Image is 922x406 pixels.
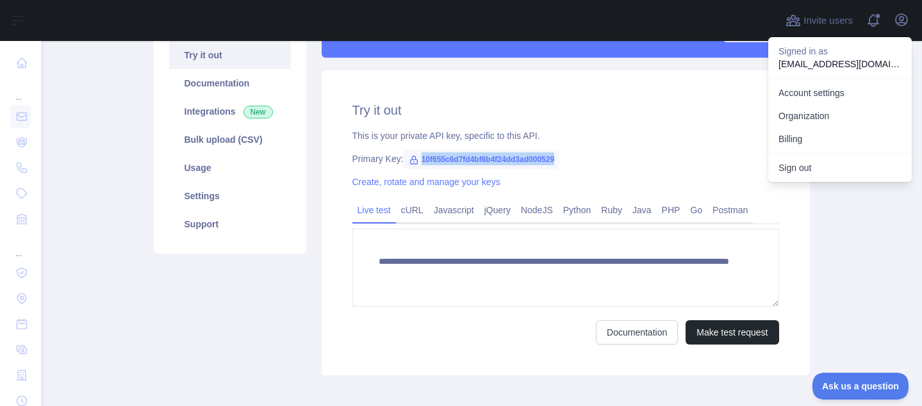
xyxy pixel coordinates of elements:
a: Account settings [768,81,912,104]
a: NodeJS [516,200,558,220]
span: New [243,106,273,118]
a: Documentation [596,320,678,345]
div: ... [10,77,31,102]
div: Primary Key: [352,152,779,165]
button: Make test request [686,320,778,345]
span: 10f655c6d7fd4bf6b4f24dd3ad000529 [404,150,559,169]
span: Invite users [803,13,853,28]
a: Live test [352,200,396,220]
div: This is your private API key, specific to this API. [352,129,779,142]
a: Usage [169,154,291,182]
p: [EMAIL_ADDRESS][DOMAIN_NAME] [778,58,901,70]
a: Bulk upload (CSV) [169,126,291,154]
a: Try it out [169,41,291,69]
p: Signed in as [778,45,901,58]
a: Javascript [429,200,479,220]
a: Organization [768,104,912,127]
a: Create, rotate and manage your keys [352,177,500,187]
button: Billing [768,127,912,150]
a: Python [558,200,597,220]
h2: Try it out [352,101,779,119]
a: Ruby [596,200,627,220]
button: Invite users [783,10,855,31]
a: Settings [169,182,291,210]
div: ... [10,233,31,259]
a: Java [627,200,657,220]
a: PHP [657,200,686,220]
button: Sign out [768,156,912,179]
a: cURL [396,200,429,220]
a: Integrations New [169,97,291,126]
a: Postman [707,200,753,220]
a: Documentation [169,69,291,97]
iframe: Toggle Customer Support [812,373,909,400]
a: Support [169,210,291,238]
a: Go [685,200,707,220]
a: jQuery [479,200,516,220]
